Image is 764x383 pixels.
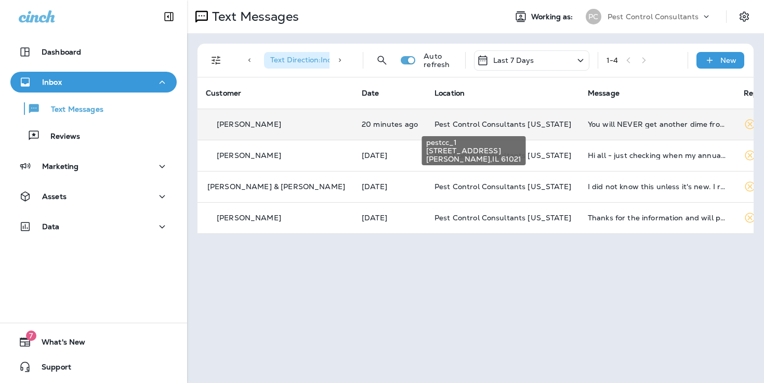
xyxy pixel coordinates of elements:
[362,88,379,98] span: Date
[42,162,78,170] p: Marketing
[372,50,392,71] button: Search Messages
[493,56,534,64] p: Last 7 Days
[217,120,281,128] p: [PERSON_NAME]
[26,331,36,341] span: 7
[586,9,601,24] div: PC
[154,6,183,27] button: Collapse Sidebar
[434,182,571,191] span: Pest Control Consultants [US_STATE]
[31,338,85,350] span: What's New
[10,156,177,177] button: Marketing
[426,155,522,163] span: [PERSON_NAME] , IL 61021
[10,186,177,207] button: Assets
[531,12,575,21] span: Working as:
[362,214,418,222] p: Sep 5, 2025 11:00 AM
[362,120,418,128] p: Sep 11, 2025 11:11 AM
[735,7,754,26] button: Settings
[608,12,699,21] p: Pest Control Consultants
[208,9,299,24] p: Text Messages
[31,363,71,375] span: Support
[607,56,618,64] div: 1 - 4
[42,192,67,201] p: Assets
[426,147,522,155] span: [STREET_ADDRESS]
[434,88,465,98] span: Location
[588,151,727,160] div: Hi all - just checking when my annual fall spray for spiders and bugs around and in my house is s...
[362,151,418,160] p: Sep 7, 2025 03:39 PM
[40,132,80,142] p: Reviews
[10,216,177,237] button: Data
[10,42,177,62] button: Dashboard
[10,125,177,147] button: Reviews
[42,48,81,56] p: Dashboard
[426,138,522,147] span: pestcc_1
[424,52,456,69] p: Auto refresh
[588,120,727,128] div: You will NEVER get another dime from me
[42,222,60,231] p: Data
[588,182,727,191] div: I did not know this unless it's new. I referred my son Brian Block a few months back and he's bee...
[217,214,281,222] p: [PERSON_NAME]
[588,88,620,98] span: Message
[434,213,571,222] span: Pest Control Consultants [US_STATE]
[206,88,241,98] span: Customer
[10,72,177,93] button: Inbox
[217,151,281,160] p: [PERSON_NAME]
[207,182,345,191] p: [PERSON_NAME] & [PERSON_NAME]
[206,50,227,71] button: Filters
[42,78,62,86] p: Inbox
[270,55,353,64] span: Text Direction : Incoming
[10,332,177,352] button: 7What's New
[264,52,370,69] div: Text Direction:Incoming
[41,105,103,115] p: Text Messages
[720,56,736,64] p: New
[10,98,177,120] button: Text Messages
[362,182,418,191] p: Sep 5, 2025 05:32 PM
[434,120,571,129] span: Pest Control Consultants [US_STATE]
[588,214,727,222] div: Thanks for the information and will put this on hold for now. Thanks
[10,356,177,377] button: Support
